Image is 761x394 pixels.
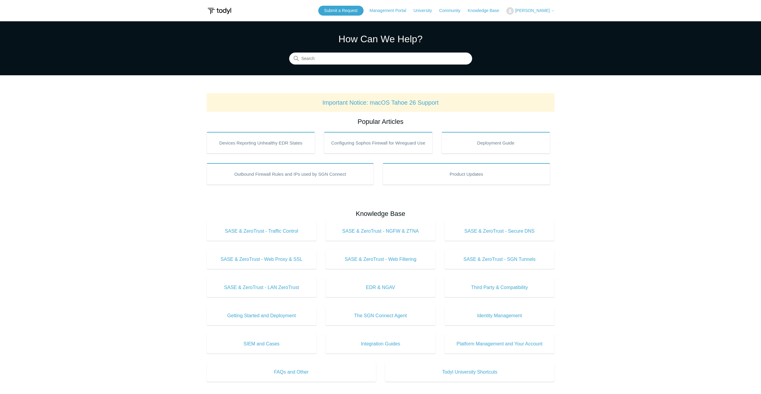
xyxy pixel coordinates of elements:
[445,306,555,325] a: Identity Management
[325,278,436,297] a: EDR & NGAV
[334,256,427,263] span: SASE & ZeroTrust - Web Filtering
[216,284,308,291] span: SASE & ZeroTrust - LAN ZeroTrust
[207,250,317,269] a: SASE & ZeroTrust - Web Proxy & SSL
[207,117,555,127] h2: Popular Articles
[383,163,550,185] a: Product Updates
[207,132,315,154] a: Devices Reporting Unhealthy EDR States
[370,7,412,14] a: Management Portal
[445,334,555,354] a: Platform Management and Your Account
[207,306,317,325] a: Getting Started and Deployment
[454,312,546,319] span: Identity Management
[289,32,472,46] h1: How Can We Help?
[322,99,439,106] a: Important Notice: macOS Tahoe 26 Support
[207,5,232,16] img: Todyl Support Center Help Center home page
[442,132,550,154] a: Deployment Guide
[325,222,436,241] a: SASE & ZeroTrust - NGFW & ZTNA
[325,250,436,269] a: SASE & ZeroTrust - Web Filtering
[207,209,555,219] h2: Knowledge Base
[216,369,367,376] span: FAQs and Other
[394,369,546,376] span: Todyl University Shortcuts
[289,53,472,65] input: Search
[207,222,317,241] a: SASE & ZeroTrust - Traffic Control
[413,7,438,14] a: University
[468,7,505,14] a: Knowledge Base
[207,163,374,185] a: Outbound Firewall Rules and IPs used by SGN Connect
[445,250,555,269] a: SASE & ZeroTrust - SGN Tunnels
[515,8,550,13] span: [PERSON_NAME]
[445,222,555,241] a: SASE & ZeroTrust - Secure DNS
[325,334,436,354] a: Integration Guides
[454,340,546,348] span: Platform Management and Your Account
[454,256,546,263] span: SASE & ZeroTrust - SGN Tunnels
[506,7,554,15] button: [PERSON_NAME]
[216,256,308,263] span: SASE & ZeroTrust - Web Proxy & SSL
[454,284,546,291] span: Third Party & Compatibility
[325,306,436,325] a: The SGN Connect Agent
[318,6,364,16] a: Submit a Request
[445,278,555,297] a: Third Party & Compatibility
[207,334,317,354] a: SIEM and Cases
[216,228,308,235] span: SASE & ZeroTrust - Traffic Control
[439,7,466,14] a: Community
[385,363,555,382] a: Todyl University Shortcuts
[216,340,308,348] span: SIEM and Cases
[334,312,427,319] span: The SGN Connect Agent
[207,363,376,382] a: FAQs and Other
[334,228,427,235] span: SASE & ZeroTrust - NGFW & ZTNA
[334,340,427,348] span: Integration Guides
[216,312,308,319] span: Getting Started and Deployment
[454,228,546,235] span: SASE & ZeroTrust - Secure DNS
[334,284,427,291] span: EDR & NGAV
[207,278,317,297] a: SASE & ZeroTrust - LAN ZeroTrust
[324,132,433,154] a: Configuring Sophos Firewall for Wireguard Use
